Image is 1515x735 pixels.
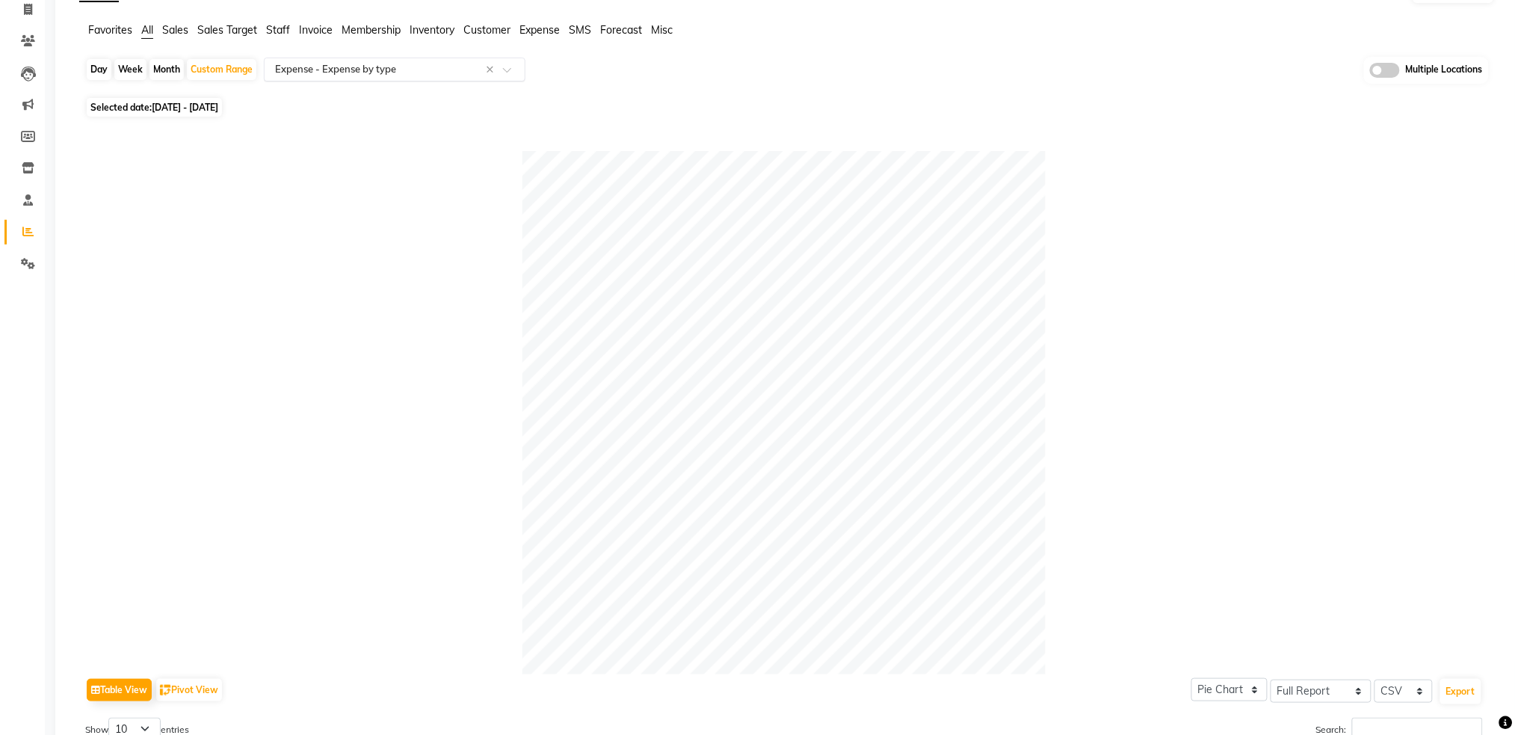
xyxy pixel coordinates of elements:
div: Month [149,59,184,80]
button: Export [1440,679,1481,704]
div: Day [87,59,111,80]
button: Table View [87,679,152,701]
span: Staff [266,23,290,37]
span: Sales [162,23,188,37]
span: Forecast [600,23,642,37]
span: Customer [463,23,510,37]
div: Week [114,59,146,80]
span: Inventory [410,23,454,37]
span: Sales Target [197,23,257,37]
span: SMS [569,23,591,37]
span: Invoice [299,23,333,37]
div: Custom Range [187,59,256,80]
span: All [141,23,153,37]
span: Clear all [486,62,499,78]
span: Selected date: [87,98,222,117]
span: Multiple Locations [1406,63,1483,78]
span: Misc [651,23,673,37]
span: Membership [342,23,401,37]
button: Pivot View [156,679,222,701]
img: pivot.png [160,685,171,696]
span: [DATE] - [DATE] [152,102,218,113]
span: Expense [519,23,560,37]
span: Favorites [88,23,132,37]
